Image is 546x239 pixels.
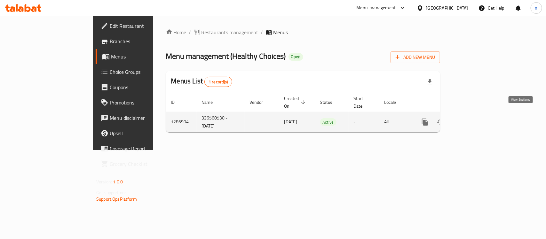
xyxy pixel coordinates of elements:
span: n [535,4,538,12]
button: Add New Menu [391,51,440,63]
span: Restaurants management [202,28,258,36]
nav: breadcrumb [166,28,440,36]
span: Menu disclaimer [110,114,179,122]
a: Restaurants management [194,28,258,36]
span: Menus [273,28,288,36]
td: - [349,112,379,132]
li: / [261,28,263,36]
span: Status [320,98,341,106]
a: Grocery Checklist [96,156,184,172]
div: Active [320,118,336,126]
a: Promotions [96,95,184,110]
span: Vendor [250,98,272,106]
span: Get support on: [96,189,126,197]
a: Menus [96,49,184,64]
span: ID [171,98,183,106]
span: Open [289,54,303,59]
table: enhanced table [166,93,484,132]
span: Name [202,98,221,106]
td: 336568530 - [DATE] [197,112,245,132]
span: Coupons [110,83,179,91]
div: [GEOGRAPHIC_DATA] [426,4,468,12]
th: Actions [412,93,484,112]
span: Branches [110,37,179,45]
td: All [379,112,412,132]
span: Promotions [110,99,179,106]
span: Version: [96,178,112,186]
a: Branches [96,34,184,49]
a: Menu disclaimer [96,110,184,126]
span: Active [320,119,336,126]
a: Edit Restaurant [96,18,184,34]
a: Coverage Report [96,141,184,156]
li: / [189,28,191,36]
span: 1 record(s) [205,79,232,85]
div: Menu-management [357,4,396,12]
span: Start Date [354,95,372,110]
button: more [417,114,433,130]
a: Choice Groups [96,64,184,80]
a: Upsell [96,126,184,141]
span: Upsell [110,129,179,137]
span: Edit Restaurant [110,22,179,30]
span: Choice Groups [110,68,179,76]
a: Support.OpsPlatform [96,195,137,203]
span: Add New Menu [396,53,435,61]
div: Open [289,53,303,61]
span: Menus [111,53,179,60]
h2: Menus List [171,76,232,87]
span: Locale [384,98,405,106]
span: [DATE] [284,118,297,126]
span: Grocery Checklist [110,160,179,168]
a: Coupons [96,80,184,95]
span: Coverage Report [110,145,179,152]
div: Total records count [204,77,232,87]
span: 1.0.0 [113,178,123,186]
span: Menu management ( Healthy Choices ) [166,49,286,63]
button: Change Status [433,114,448,130]
span: Created On [284,95,307,110]
div: Export file [422,74,438,89]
